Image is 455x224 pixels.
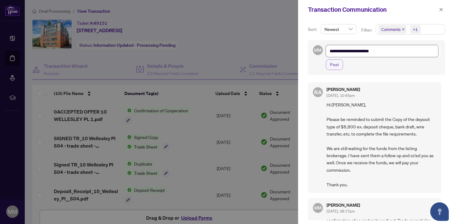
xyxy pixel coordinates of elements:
span: MM [314,205,321,211]
span: Newest [324,24,353,34]
div: +1 [413,26,418,32]
span: close [439,7,443,12]
div: Transaction Communication [308,5,437,14]
button: Post [326,59,343,70]
span: [DATE], 08:17pm [327,209,355,213]
p: Sort: [308,26,318,33]
span: MM [314,47,321,54]
span: Hi [PERSON_NAME], Please be reminded to submit the Copy of the deposit type of $8,800 ex. deposit... [327,101,436,188]
span: [DATE], 10:45pm [327,93,355,98]
span: close [402,28,405,31]
h5: [PERSON_NAME] [327,203,360,207]
p: Filter: [361,27,373,33]
h5: [PERSON_NAME] [327,87,360,92]
span: Post [330,60,339,70]
span: Comments [379,25,406,34]
span: Comments [381,26,401,32]
span: RA [314,88,322,97]
button: Open asap [430,202,449,221]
